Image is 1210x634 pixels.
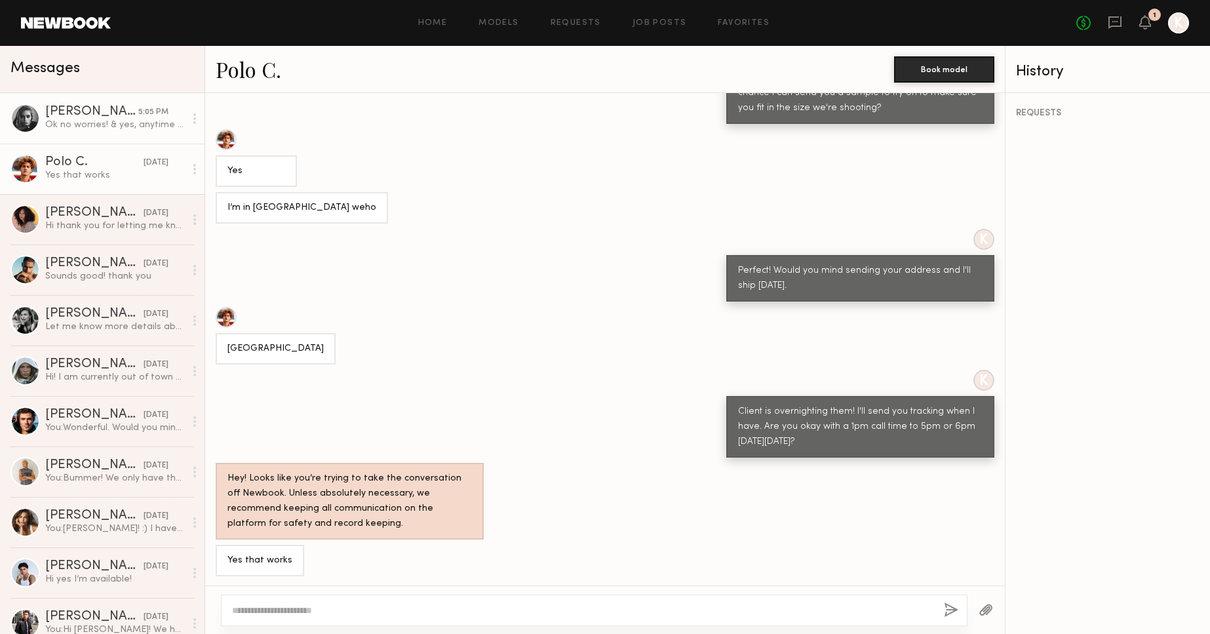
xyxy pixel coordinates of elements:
div: Hi thank you for letting me know! I just found out I am available that day. For half day I typica... [45,220,185,232]
div: [PERSON_NAME] [45,610,144,624]
div: [PERSON_NAME] [45,408,144,422]
div: 1 [1153,12,1156,19]
div: [PERSON_NAME] [45,560,144,573]
a: Favorites [718,19,770,28]
div: [DATE] [144,308,168,321]
div: [DATE] [144,561,168,573]
div: Hi! I am currently out of town or I would love to!!! [45,371,185,384]
div: You: [PERSON_NAME]! :) I have a shoot coming up for Sportiqe with photographer [PERSON_NAME] on [... [45,523,185,535]
div: [DATE] [144,611,168,624]
div: [PERSON_NAME] O. [45,459,144,472]
div: [GEOGRAPHIC_DATA] [227,342,324,357]
div: Client is overnighting them! I'll send you tracking when I have. Are you okay with a 1pm call tim... [738,405,983,450]
div: [DATE] [144,207,168,220]
a: Book model [894,63,994,74]
div: Yes that works [227,553,292,568]
div: Yes [227,164,285,179]
div: [DATE] [144,409,168,422]
div: Let me know more details about the job please :) [45,321,185,333]
div: [PERSON_NAME] [45,257,144,270]
div: [DATE] [144,258,168,270]
div: [PERSON_NAME] [45,207,144,220]
div: You: Wonderful. Would you mind holding the time? Are you able to send in a casting digitals + vid... [45,422,185,434]
div: History [1016,64,1200,79]
div: [PERSON_NAME] [45,307,144,321]
div: [PERSON_NAME] [45,509,144,523]
div: I’m in [GEOGRAPHIC_DATA] weho [227,201,376,216]
a: Home [418,19,448,28]
div: You: Bummer! We only have the 16th as an option. Let me know if anything changes! [45,472,185,485]
a: Requests [551,19,601,28]
div: [DATE] [144,359,168,371]
div: 5:05 PM [138,106,168,119]
span: Messages [10,61,80,76]
div: Ok no worries! & yes, anytime / morning works as well Tues! [45,119,185,131]
div: Yes that works [45,169,185,182]
div: Polo C. [45,156,144,169]
div: [DATE] [144,157,168,169]
div: [PERSON_NAME] [45,358,144,371]
div: Hi yes I’m available! [45,573,185,585]
div: Sounds good! thank you [45,270,185,283]
div: REQUESTS [1016,109,1200,118]
a: Job Posts [633,19,687,28]
div: Hey! Looks like you’re trying to take the conversation off Newbook. Unless absolutely necessary, ... [227,471,472,532]
div: Perfect! Would you mind sending your address and I'll ship [DATE]. [738,264,983,294]
button: Book model [894,56,994,83]
a: Polo C. [216,55,281,83]
div: [PERSON_NAME] [45,106,138,119]
div: Polo! We are about ready to confirm. Is there any chance I can send you a sample to try on to mak... [738,71,983,116]
a: Models [478,19,518,28]
div: [DATE] [144,460,168,472]
div: [DATE] [144,510,168,523]
a: K [1168,12,1189,33]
